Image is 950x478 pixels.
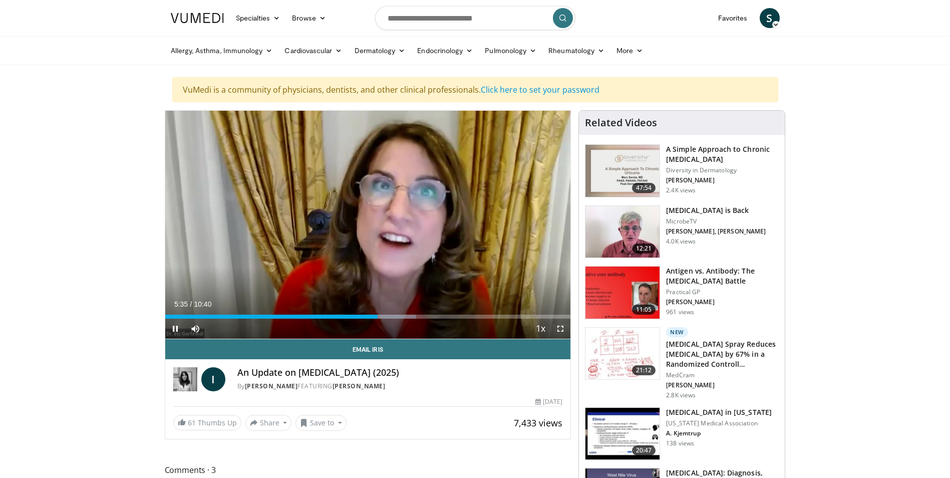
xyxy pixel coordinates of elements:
[666,227,766,235] p: [PERSON_NAME], [PERSON_NAME]
[666,371,779,379] p: MedCram
[188,418,196,427] span: 61
[194,300,211,308] span: 10:40
[173,415,241,430] a: 61 Thumbs Up
[349,41,412,61] a: Dermatology
[165,339,571,359] a: Email Iris
[666,298,779,306] p: [PERSON_NAME]
[632,183,656,193] span: 47:54
[632,365,656,375] span: 21:12
[585,117,657,129] h4: Related Videos
[585,407,779,460] a: 20:47 [MEDICAL_DATA] in [US_STATE] [US_STATE] Medical Association A. Kjemtrup 138 views
[375,6,575,30] input: Search topics, interventions
[174,300,188,308] span: 5:35
[666,429,772,437] p: A. Kjemtrup
[666,288,779,296] p: Practical GP
[165,319,185,339] button: Pause
[278,41,348,61] a: Cardiovascular
[550,319,570,339] button: Fullscreen
[165,315,571,319] div: Progress Bar
[286,8,332,28] a: Browse
[201,367,225,391] a: I
[666,308,694,316] p: 961 views
[585,408,660,460] img: 63f98061-79e7-4662-ab6e-50bc56704129.150x105_q85_crop-smart_upscale.jpg
[712,8,754,28] a: Favorites
[666,217,766,225] p: MicrobeTV
[666,266,779,286] h3: Antigen vs. Antibody: The [MEDICAL_DATA] Battle
[333,382,386,390] a: [PERSON_NAME]
[666,419,772,427] p: [US_STATE] Medical Association
[190,300,192,308] span: /
[172,77,778,102] div: VuMedi is a community of physicians, dentists, and other clinical professionals.
[666,176,779,184] p: [PERSON_NAME]
[632,244,656,254] span: 12:21
[173,367,197,391] img: Dr. Iris Gorfinkel
[666,339,779,369] h3: [MEDICAL_DATA] Spray Reduces [MEDICAL_DATA] by 67% in a Randomized Controll…
[237,367,563,378] h4: An Update on [MEDICAL_DATA] (2025)
[585,144,779,197] a: 47:54 A Simple Approach to Chronic [MEDICAL_DATA] Diversity in Dermatology [PERSON_NAME] 2.4K views
[585,145,660,197] img: dc941aa0-c6d2-40bd-ba0f-da81891a6313.png.150x105_q85_crop-smart_upscale.png
[632,445,656,455] span: 20:47
[632,305,656,315] span: 11:05
[610,41,649,61] a: More
[481,84,599,95] a: Click here to set your password
[666,381,779,389] p: [PERSON_NAME]
[585,327,779,399] a: 21:12 New [MEDICAL_DATA] Spray Reduces [MEDICAL_DATA] by 67% in a Randomized Controll… MedCram [P...
[514,417,562,429] span: 7,433 views
[666,237,696,246] p: 4.0K views
[171,13,224,23] img: VuMedi Logo
[165,41,279,61] a: Allergy, Asthma, Immunology
[666,166,779,174] p: Diversity in Dermatology
[185,319,205,339] button: Mute
[530,319,550,339] button: Playback Rate
[666,327,688,337] p: New
[230,8,286,28] a: Specialties
[245,382,298,390] a: [PERSON_NAME]
[760,8,780,28] a: S
[585,266,779,319] a: 11:05 Antigen vs. Antibody: The [MEDICAL_DATA] Battle Practical GP [PERSON_NAME] 961 views
[165,111,571,339] video-js: Video Player
[666,391,696,399] p: 2.8K views
[535,397,562,406] div: [DATE]
[479,41,542,61] a: Pulmonology
[542,41,610,61] a: Rheumatology
[666,186,696,194] p: 2.4K views
[585,267,660,319] img: 7472b800-47d2-44da-b92c-526da50404a8.150x105_q85_crop-smart_upscale.jpg
[411,41,479,61] a: Endocrinology
[295,415,347,431] button: Save to
[245,415,292,431] button: Share
[666,407,772,417] h3: [MEDICAL_DATA] in [US_STATE]
[666,205,766,215] h3: [MEDICAL_DATA] is Back
[165,463,571,476] span: Comments 3
[585,205,779,259] a: 12:21 [MEDICAL_DATA] is Back MicrobeTV [PERSON_NAME], [PERSON_NAME] 4.0K views
[666,439,694,447] p: 138 views
[237,382,563,391] div: By FEATURING
[666,144,779,164] h3: A Simple Approach to Chronic [MEDICAL_DATA]
[585,206,660,258] img: 537ec807-323d-43b7-9fe0-bad00a6af604.150x105_q85_crop-smart_upscale.jpg
[585,328,660,380] img: 500bc2c6-15b5-4613-8fa2-08603c32877b.150x105_q85_crop-smart_upscale.jpg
